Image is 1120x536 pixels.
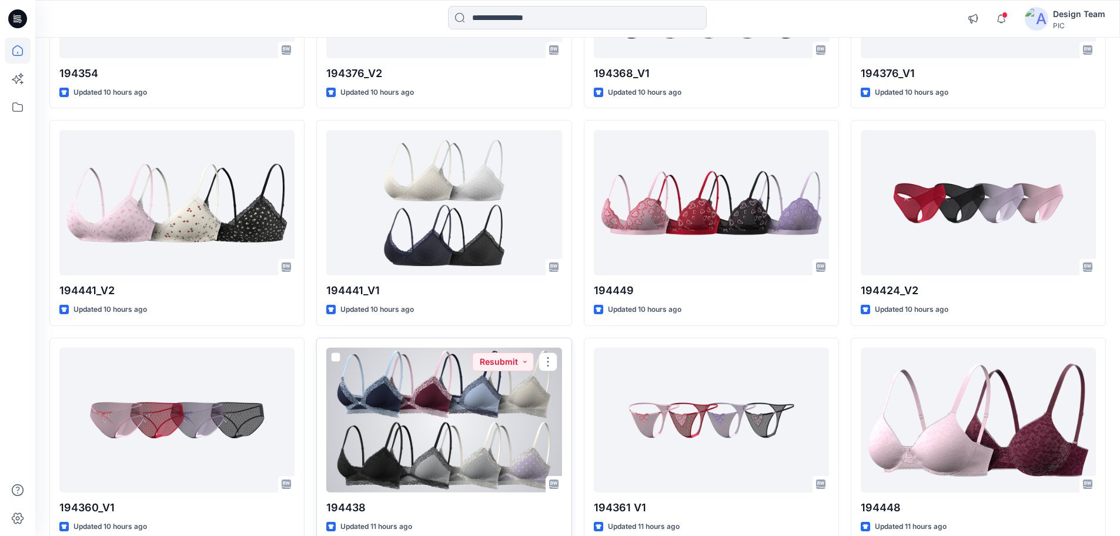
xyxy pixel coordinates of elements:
[861,65,1096,82] p: 194376_V1
[875,304,948,316] p: Updated 10 hours ago
[1053,7,1105,21] div: Design Team
[59,65,295,82] p: 194354
[59,348,295,493] a: 194360_V1
[326,282,561,299] p: 194441_V1
[608,304,681,316] p: Updated 10 hours ago
[1025,7,1048,31] img: avatar
[326,130,561,275] a: 194441_V1
[594,282,829,299] p: 194449
[59,130,295,275] a: 194441_V2
[340,304,414,316] p: Updated 10 hours ago
[73,86,147,99] p: Updated 10 hours ago
[608,86,681,99] p: Updated 10 hours ago
[73,304,147,316] p: Updated 10 hours ago
[861,282,1096,299] p: 194424_V2
[861,348,1096,493] a: 194448
[875,521,947,533] p: Updated 11 hours ago
[340,86,414,99] p: Updated 10 hours ago
[861,500,1096,516] p: 194448
[73,521,147,533] p: Updated 10 hours ago
[594,65,829,82] p: 194368_V1
[594,348,829,493] a: 194361 V1
[875,86,948,99] p: Updated 10 hours ago
[326,348,561,493] a: 194438
[59,500,295,516] p: 194360_V1
[608,521,680,533] p: Updated 11 hours ago
[861,130,1096,275] a: 194424_V2
[594,130,829,275] a: 194449
[326,65,561,82] p: 194376_V2
[340,521,412,533] p: Updated 11 hours ago
[59,282,295,299] p: 194441_V2
[594,500,829,516] p: 194361 V1
[326,500,561,516] p: 194438
[1053,21,1105,30] div: PIC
